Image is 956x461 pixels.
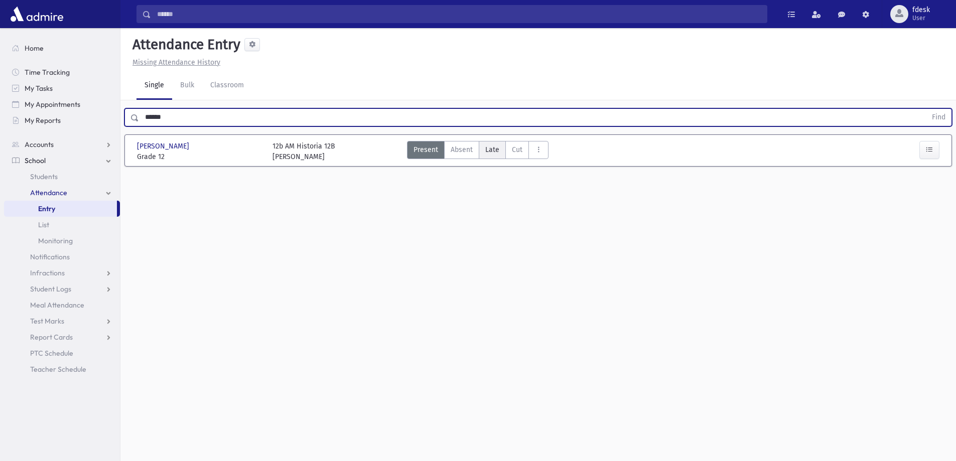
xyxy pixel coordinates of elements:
span: Monitoring [38,236,73,245]
a: Bulk [172,72,202,100]
span: Entry [38,204,55,213]
a: Attendance [4,185,120,201]
span: [PERSON_NAME] [137,141,191,151]
a: Students [4,169,120,185]
a: Student Logs [4,281,120,297]
span: Infractions [30,268,65,277]
button: Find [926,109,951,126]
span: Cut [512,144,522,155]
a: Infractions [4,265,120,281]
a: My Reports [4,112,120,128]
a: Accounts [4,136,120,152]
span: Teacher Schedule [30,365,86,374]
a: School [4,152,120,169]
a: PTC Schedule [4,345,120,361]
span: Meal Attendance [30,300,84,310]
a: Missing Attendance History [128,58,220,67]
span: fdesk [912,6,930,14]
a: My Appointments [4,96,120,112]
span: Absent [451,144,473,155]
span: Present [414,144,438,155]
span: User [912,14,930,22]
input: Search [151,5,767,23]
a: Time Tracking [4,64,120,80]
a: Report Cards [4,329,120,345]
span: Accounts [25,140,54,149]
span: Time Tracking [25,68,70,77]
u: Missing Attendance History [132,58,220,67]
span: Student Logs [30,284,71,293]
a: List [4,217,120,233]
span: Late [485,144,499,155]
span: List [38,220,49,229]
span: Test Marks [30,317,64,326]
span: Students [30,172,58,181]
a: Entry [4,201,117,217]
a: Meal Attendance [4,297,120,313]
span: My Reports [25,116,61,125]
span: Grade 12 [137,151,262,162]
div: 12b AM Historia 12B [PERSON_NAME] [272,141,335,162]
span: School [25,156,46,165]
span: Attendance [30,188,67,197]
a: Test Marks [4,313,120,329]
a: Monitoring [4,233,120,249]
a: Teacher Schedule [4,361,120,377]
a: Home [4,40,120,56]
span: My Appointments [25,100,80,109]
a: My Tasks [4,80,120,96]
span: Home [25,44,44,53]
div: AttTypes [407,141,549,162]
a: Classroom [202,72,252,100]
h5: Attendance Entry [128,36,240,53]
span: Notifications [30,252,70,261]
img: AdmirePro [8,4,66,24]
span: Report Cards [30,333,73,342]
span: My Tasks [25,84,53,93]
span: PTC Schedule [30,349,73,358]
a: Single [136,72,172,100]
a: Notifications [4,249,120,265]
